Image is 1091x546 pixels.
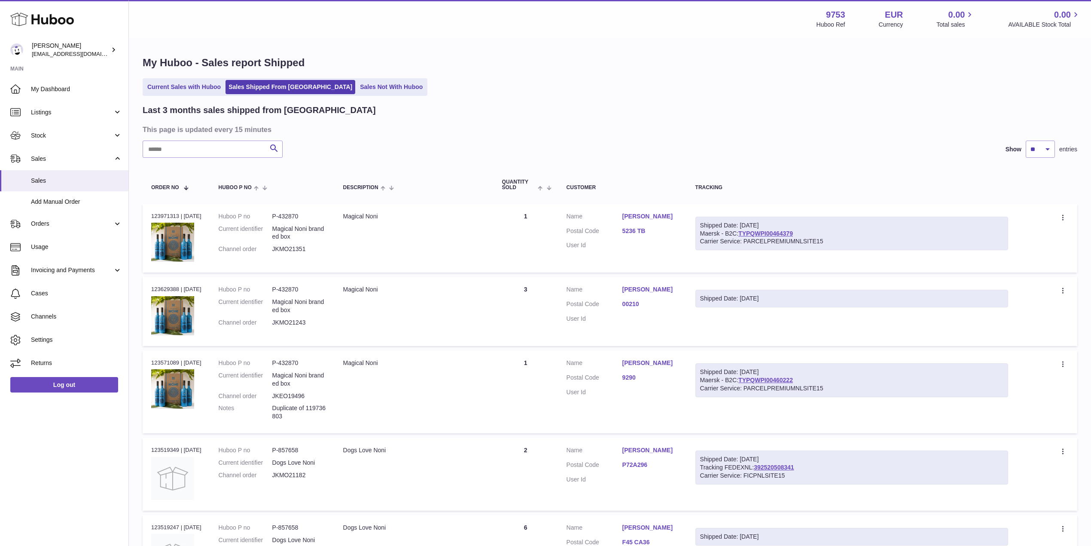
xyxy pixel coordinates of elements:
[567,475,622,484] dt: User Id
[31,266,113,274] span: Invoicing and Payments
[272,371,326,388] dd: Magical Noni branded box
[151,359,201,367] div: 123571089 | [DATE]
[226,80,355,94] a: Sales Shipped From [GEOGRAPHIC_DATA]
[567,212,622,223] dt: Name
[151,457,194,500] img: no-photo.jpg
[948,9,965,21] span: 0.00
[567,359,622,369] dt: Name
[151,185,179,190] span: Order No
[567,461,622,471] dt: Postal Code
[567,185,678,190] div: Customer
[219,225,272,241] dt: Current identifier
[219,245,272,253] dt: Channel order
[567,374,622,384] dt: Postal Code
[10,43,23,56] img: info@welovenoni.com
[151,296,194,335] img: 1651244466.jpg
[272,285,326,294] dd: P-432870
[343,212,485,221] div: Magical Noni
[272,298,326,314] dd: Magical Noni branded box
[936,21,975,29] span: Total sales
[32,42,109,58] div: [PERSON_NAME]
[143,125,1075,134] h3: This page is updated every 15 minutes
[219,285,272,294] dt: Huboo P no
[219,319,272,327] dt: Channel order
[567,227,622,237] dt: Postal Code
[700,384,1003,393] div: Carrier Service: PARCELPREMIUMNLSITE15
[31,85,122,93] span: My Dashboard
[885,9,903,21] strong: EUR
[272,446,326,454] dd: P-857658
[272,225,326,241] dd: Magical Noni branded box
[343,285,485,294] div: Magical Noni
[1059,145,1077,153] span: entries
[622,212,678,221] a: [PERSON_NAME]
[1054,9,1071,21] span: 0.00
[151,223,194,262] img: 1651244466.jpg
[31,289,122,298] span: Cases
[31,198,122,206] span: Add Manual Order
[494,350,558,433] td: 1
[343,446,485,454] div: Dogs Love Noni
[567,315,622,323] dt: User Id
[31,220,113,228] span: Orders
[31,243,122,251] span: Usage
[936,9,975,29] a: 0.00 Total sales
[567,388,622,396] dt: User Id
[151,446,201,454] div: 123519349 | [DATE]
[31,359,122,367] span: Returns
[343,359,485,367] div: Magical Noni
[567,524,622,534] dt: Name
[695,217,1008,251] div: Maersk - B2C:
[272,359,326,367] dd: P-432870
[622,285,678,294] a: [PERSON_NAME]
[31,108,113,117] span: Listings
[695,451,1008,485] div: Tracking FEDEXNL:
[817,21,845,29] div: Huboo Ref
[219,185,252,190] span: Huboo P no
[272,404,326,420] p: Duplicate of 119736803
[219,212,272,221] dt: Huboo P no
[219,404,272,420] dt: Notes
[31,313,122,321] span: Channels
[31,155,113,163] span: Sales
[695,363,1008,397] div: Maersk - B2C:
[567,446,622,457] dt: Name
[700,455,1003,463] div: Shipped Date: [DATE]
[219,371,272,388] dt: Current identifier
[219,359,272,367] dt: Huboo P no
[879,21,903,29] div: Currency
[151,369,194,408] img: 1651244466.jpg
[151,285,201,293] div: 123629388 | [DATE]
[144,80,224,94] a: Current Sales with Huboo
[219,298,272,314] dt: Current identifier
[1008,9,1081,29] a: 0.00 AVAILABLE Stock Total
[219,459,272,467] dt: Current identifier
[622,524,678,532] a: [PERSON_NAME]
[31,132,113,140] span: Stock
[622,300,678,308] a: 00210
[622,227,678,235] a: 5236 TB
[219,524,272,532] dt: Huboo P no
[219,392,272,400] dt: Channel order
[622,374,678,382] a: 9290
[151,212,201,220] div: 123971313 | [DATE]
[622,461,678,469] a: P72A296
[219,446,272,454] dt: Huboo P no
[738,377,793,383] a: TYPQWPI00460222
[700,533,1003,541] div: Shipped Date: [DATE]
[700,221,1003,230] div: Shipped Date: [DATE]
[143,104,376,116] h2: Last 3 months sales shipped from [GEOGRAPHIC_DATA]
[494,438,558,510] td: 2
[700,294,1003,303] div: Shipped Date: [DATE]
[695,185,1008,190] div: Tracking
[272,524,326,532] dd: P-857658
[567,300,622,310] dt: Postal Code
[700,472,1003,480] div: Carrier Service: FICPNLSITE15
[272,392,326,400] dd: JKEO19496
[567,285,622,296] dt: Name
[272,536,326,544] dd: Dogs Love Noni
[357,80,426,94] a: Sales Not With Huboo
[622,446,678,454] a: [PERSON_NAME]
[502,179,536,190] span: Quantity Sold
[1006,145,1021,153] label: Show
